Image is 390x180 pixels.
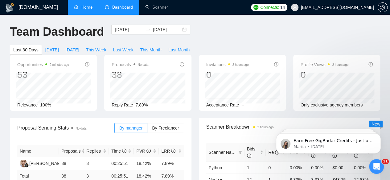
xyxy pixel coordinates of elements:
[378,2,388,12] button: setting
[330,162,351,174] td: $0.00
[20,160,27,167] img: AI
[280,4,285,11] span: 14
[76,127,86,130] span: No data
[20,161,65,166] a: AI[PERSON_NAME]
[105,5,109,9] span: dashboard
[267,120,390,163] iframe: Intercom notifications message
[378,5,387,10] span: setting
[301,102,363,107] span: Only exclusive agency members
[232,63,249,66] time: 2 hours ago
[180,62,184,66] span: info-circle
[368,62,373,66] span: info-circle
[206,61,249,68] span: Invitations
[165,45,193,55] button: Last Month
[332,63,348,66] time: 2 hours ago
[137,45,165,55] button: This Month
[134,157,159,170] td: 18.42%
[40,102,51,107] span: 100%
[247,154,251,158] span: info-circle
[84,145,109,157] th: Replies
[238,150,242,154] span: filter
[136,149,151,154] span: PVR
[161,149,175,154] span: LRR
[86,148,102,154] span: Replies
[111,149,126,154] span: Time
[171,149,175,153] span: info-circle
[382,159,389,164] span: 11
[145,5,168,10] a: searchScanner
[287,162,309,174] td: 0.00%
[206,123,373,131] span: Scanner Breakdown
[253,5,258,10] img: upwork-logo.png
[45,46,59,53] span: [DATE]
[112,61,148,68] span: Proposals
[115,26,143,33] input: Start date
[83,45,110,55] button: This Week
[369,159,384,174] iframe: Intercom live chat
[119,126,142,130] span: By manager
[42,45,62,55] button: [DATE]
[136,102,148,107] span: 7.89%
[309,162,330,174] td: 0.00%
[5,3,15,13] img: logo
[24,163,29,167] img: gigradar-bm.png
[266,162,287,174] td: 0
[17,69,69,81] div: 53
[17,124,114,132] span: Proposal Sending Stats
[293,5,297,10] span: user
[209,150,237,155] span: Scanner Name
[247,146,255,158] span: Bids
[153,26,181,33] input: End date
[59,145,84,157] th: Proposals
[29,160,65,167] div: [PERSON_NAME]
[260,4,279,11] span: Connects:
[209,165,222,170] a: Python
[168,46,190,53] span: Last Month
[206,69,249,81] div: 0
[351,162,373,174] td: 0.00%
[146,149,151,153] span: info-circle
[206,102,239,107] span: Acceptance Rate
[122,149,126,153] span: info-circle
[113,46,133,53] span: Last Week
[109,157,134,170] td: 00:25:51
[110,45,137,55] button: Last Week
[152,126,179,130] span: By Freelancer
[74,5,92,10] a: homeHome
[301,61,349,68] span: Profile Views
[274,62,278,66] span: info-circle
[62,45,83,55] button: [DATE]
[159,157,184,170] td: 7.89%
[66,46,79,53] span: [DATE]
[17,145,59,157] th: Name
[61,148,80,154] span: Proposals
[237,148,243,157] span: filter
[85,62,89,66] span: info-circle
[17,102,38,107] span: Relevance
[138,63,149,66] span: No data
[146,27,150,32] span: swap-right
[146,27,150,32] span: to
[13,46,39,53] span: Last 30 Days
[244,162,266,174] td: 1
[378,5,388,10] a: setting
[257,126,274,129] time: 2 hours ago
[112,69,148,81] div: 38
[17,61,69,68] span: Opportunities
[86,46,106,53] span: This Week
[84,157,109,170] td: 3
[112,102,133,107] span: Reply Rate
[10,25,104,39] h1: Team Dashboard
[112,5,133,10] span: Dashboard
[50,63,69,66] time: 2 minutes ago
[10,45,42,55] button: Last 30 Days
[301,69,349,81] div: 0
[140,46,162,53] span: This Month
[59,157,84,170] td: 38
[241,102,244,107] span: --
